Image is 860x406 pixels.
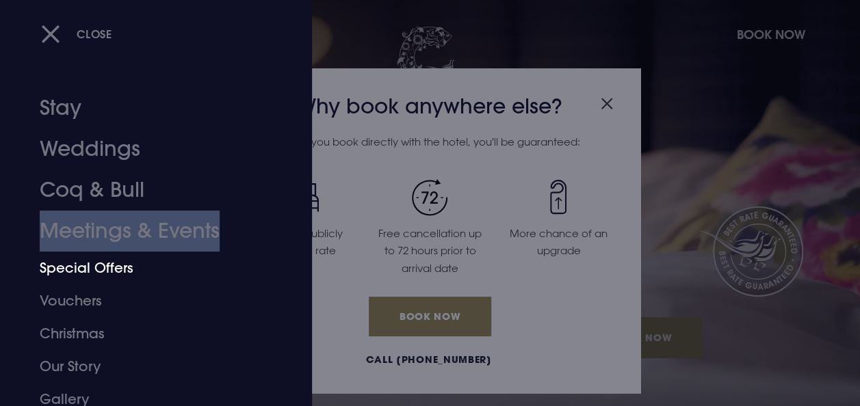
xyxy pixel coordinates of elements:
a: Our Story [40,350,254,383]
a: Stay [40,87,254,128]
a: Vouchers [40,284,254,317]
a: Coq & Bull [40,170,254,211]
button: Close [41,20,112,48]
a: Weddings [40,128,254,170]
a: Special Offers [40,252,254,284]
a: Meetings & Events [40,211,254,252]
span: Close [77,27,112,41]
a: Christmas [40,317,254,350]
